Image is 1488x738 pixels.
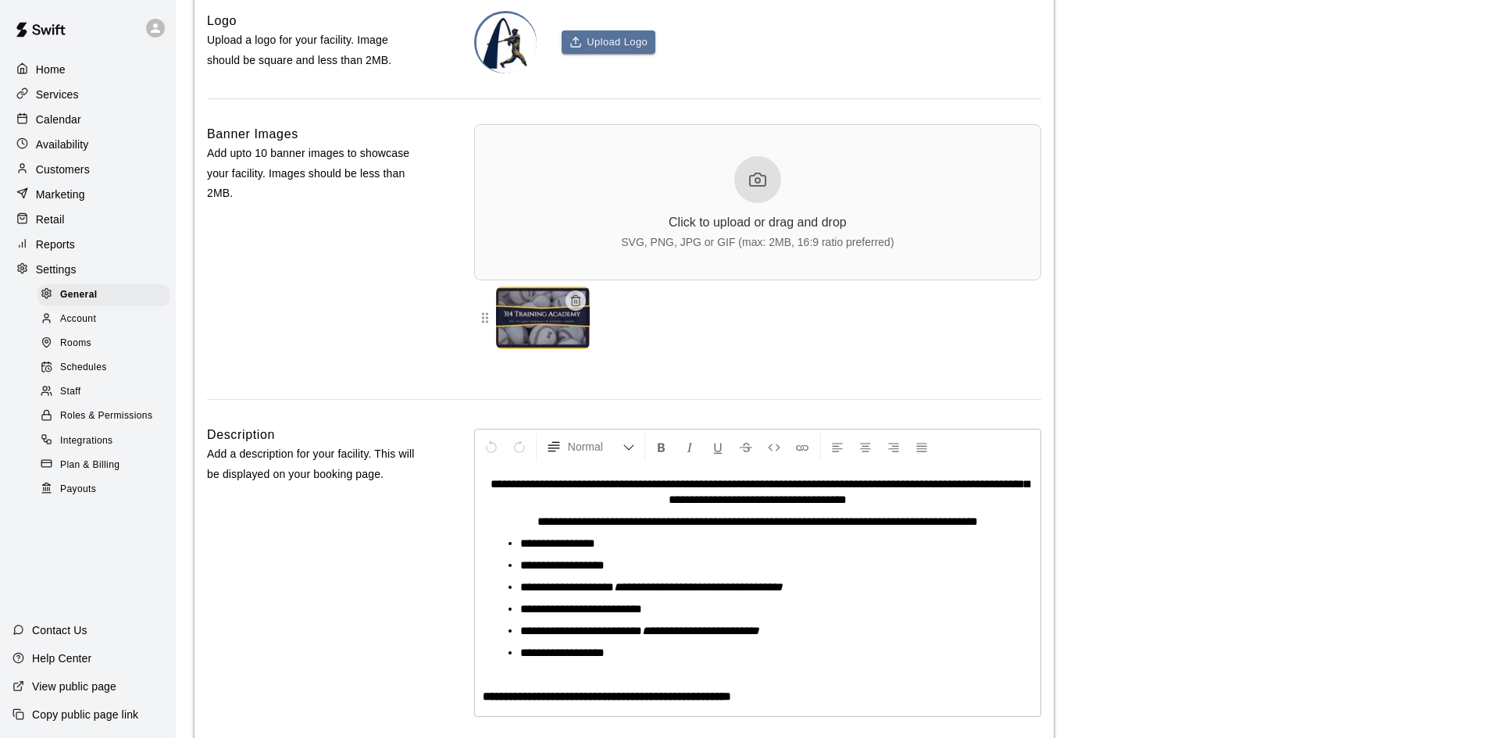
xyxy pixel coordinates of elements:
[733,433,759,461] button: Format Strikethrough
[621,236,894,248] div: SVG, PNG, JPG or GIF (max: 2MB, 16:9 ratio preferred)
[32,707,138,722] p: Copy public page link
[37,453,176,477] a: Plan & Billing
[908,433,935,461] button: Justify Align
[12,133,163,156] a: Availability
[540,433,641,461] button: Formatting Options
[37,357,169,379] div: Schedules
[37,308,169,330] div: Account
[12,158,163,181] a: Customers
[60,408,152,424] span: Roles & Permissions
[568,439,623,455] span: Normal
[562,30,655,55] button: Upload Logo
[36,112,81,127] p: Calendar
[60,482,96,497] span: Payouts
[36,237,75,252] p: Reports
[36,87,79,102] p: Services
[37,307,176,331] a: Account
[37,405,169,427] div: Roles & Permissions
[12,58,163,81] a: Home
[37,429,176,453] a: Integrations
[789,433,815,461] button: Insert Link
[37,381,169,403] div: Staff
[60,336,91,351] span: Rooms
[36,137,89,152] p: Availability
[37,430,169,452] div: Integrations
[12,183,163,206] a: Marketing
[12,208,163,231] a: Retail
[506,433,533,461] button: Redo
[496,287,590,349] img: Banner 1
[648,433,675,461] button: Format Bold
[761,433,787,461] button: Insert Code
[32,622,87,638] p: Contact Us
[852,433,879,461] button: Center Align
[37,284,169,306] div: General
[12,108,163,131] a: Calendar
[669,216,847,230] div: Click to upload or drag and drop
[705,433,731,461] button: Format Underline
[676,433,703,461] button: Format Italics
[37,479,169,501] div: Payouts
[37,455,169,476] div: Plan & Billing
[12,258,163,281] a: Settings
[60,458,120,473] span: Plan & Billing
[880,433,907,461] button: Right Align
[36,262,77,277] p: Settings
[207,124,298,144] h6: Banner Images
[60,384,80,400] span: Staff
[207,30,424,70] p: Upload a logo for your facility. Image should be square and less than 2MB.
[37,332,176,356] a: Rooms
[36,62,66,77] p: Home
[36,212,65,227] p: Retail
[37,405,176,429] a: Roles & Permissions
[207,144,424,203] p: Add upto 10 banner images to showcase your facility. Images should be less than 2MB.
[36,162,90,177] p: Customers
[207,425,275,445] h6: Description
[60,312,96,327] span: Account
[207,444,424,483] p: Add a description for your facility. This will be displayed on your booking page.
[60,433,113,449] span: Integrations
[476,13,537,73] img: 314 Training Academy logo
[37,380,176,405] a: Staff
[207,11,237,31] h6: Logo
[60,360,107,376] span: Schedules
[824,433,851,461] button: Left Align
[12,83,163,106] a: Services
[37,477,176,501] a: Payouts
[60,287,98,303] span: General
[37,283,176,307] a: General
[37,333,169,355] div: Rooms
[36,187,85,202] p: Marketing
[32,651,91,666] p: Help Center
[32,679,116,694] p: View public page
[37,356,176,380] a: Schedules
[478,433,505,461] button: Undo
[12,233,163,256] a: Reports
